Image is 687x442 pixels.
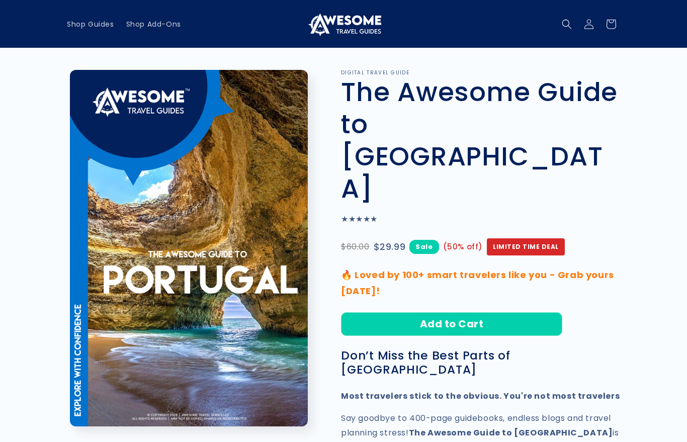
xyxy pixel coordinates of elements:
h3: Don’t Miss the Best Parts of [GEOGRAPHIC_DATA] [341,348,620,378]
a: Awesome Travel Guides [302,8,385,40]
span: Limited Time Deal [487,238,565,255]
h1: The Awesome Guide to [GEOGRAPHIC_DATA] [341,76,620,205]
span: Shop Guides [67,20,114,29]
strong: Most travelers stick to the obvious. You're not most travelers [341,390,620,402]
span: $29.99 [374,239,406,255]
img: Awesome Travel Guides [306,12,381,36]
span: $60.00 [341,240,370,254]
span: Sale [409,240,439,253]
span: Shop Add-Ons [126,20,181,29]
p: DIGITAL TRAVEL GUIDE [341,70,620,76]
strong: The Awesome Guide to [GEOGRAPHIC_DATA] [409,427,613,438]
p: 🔥 Loved by 100+ smart travelers like you - Grab yours [DATE]! [341,267,620,300]
a: Shop Add-Ons [120,14,187,35]
span: (50% off) [443,240,483,253]
p: ★★★★★ [341,212,620,227]
a: Shop Guides [61,14,120,35]
button: Add to Cart [341,312,562,336]
summary: Search [556,13,578,35]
